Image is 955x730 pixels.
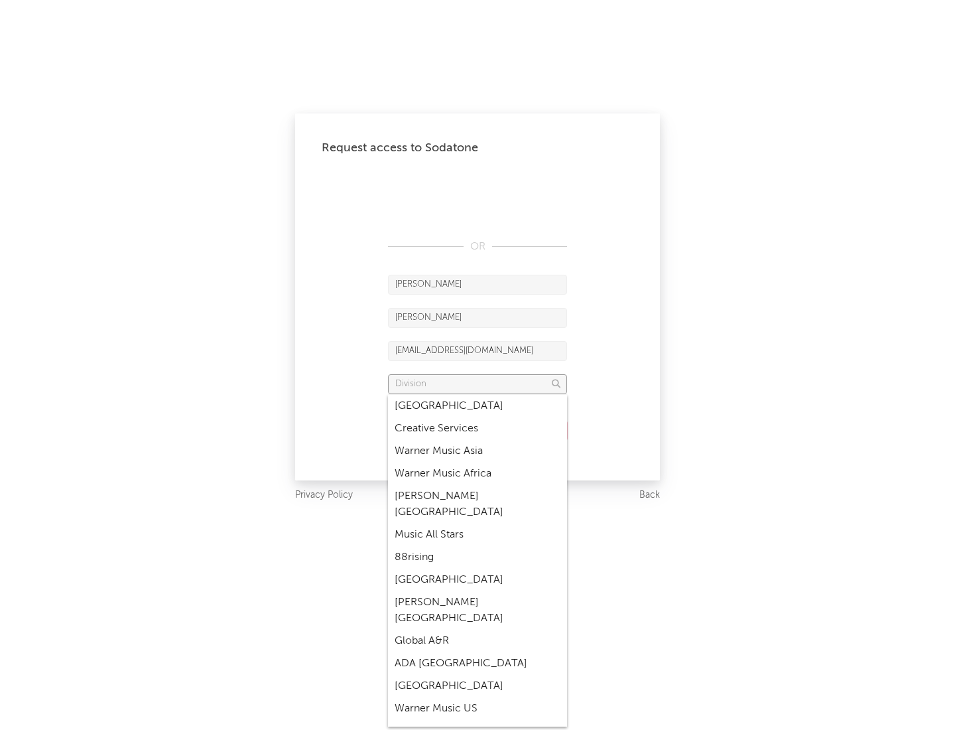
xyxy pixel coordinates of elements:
[388,524,567,546] div: Music All Stars
[639,487,660,504] a: Back
[388,440,567,463] div: Warner Music Asia
[388,546,567,569] div: 88rising
[322,140,633,156] div: Request access to Sodatone
[388,417,567,440] div: Creative Services
[388,652,567,675] div: ADA [GEOGRAPHIC_DATA]
[388,341,567,361] input: Email
[388,275,567,295] input: First Name
[388,395,567,417] div: [GEOGRAPHIC_DATA]
[388,630,567,652] div: Global A&R
[388,569,567,591] div: [GEOGRAPHIC_DATA]
[388,591,567,630] div: [PERSON_NAME] [GEOGRAPHIC_DATA]
[388,308,567,328] input: Last Name
[388,374,567,394] input: Division
[388,697,567,720] div: Warner Music US
[388,463,567,485] div: Warner Music Africa
[388,485,567,524] div: [PERSON_NAME] [GEOGRAPHIC_DATA]
[388,239,567,255] div: OR
[388,675,567,697] div: [GEOGRAPHIC_DATA]
[295,487,353,504] a: Privacy Policy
